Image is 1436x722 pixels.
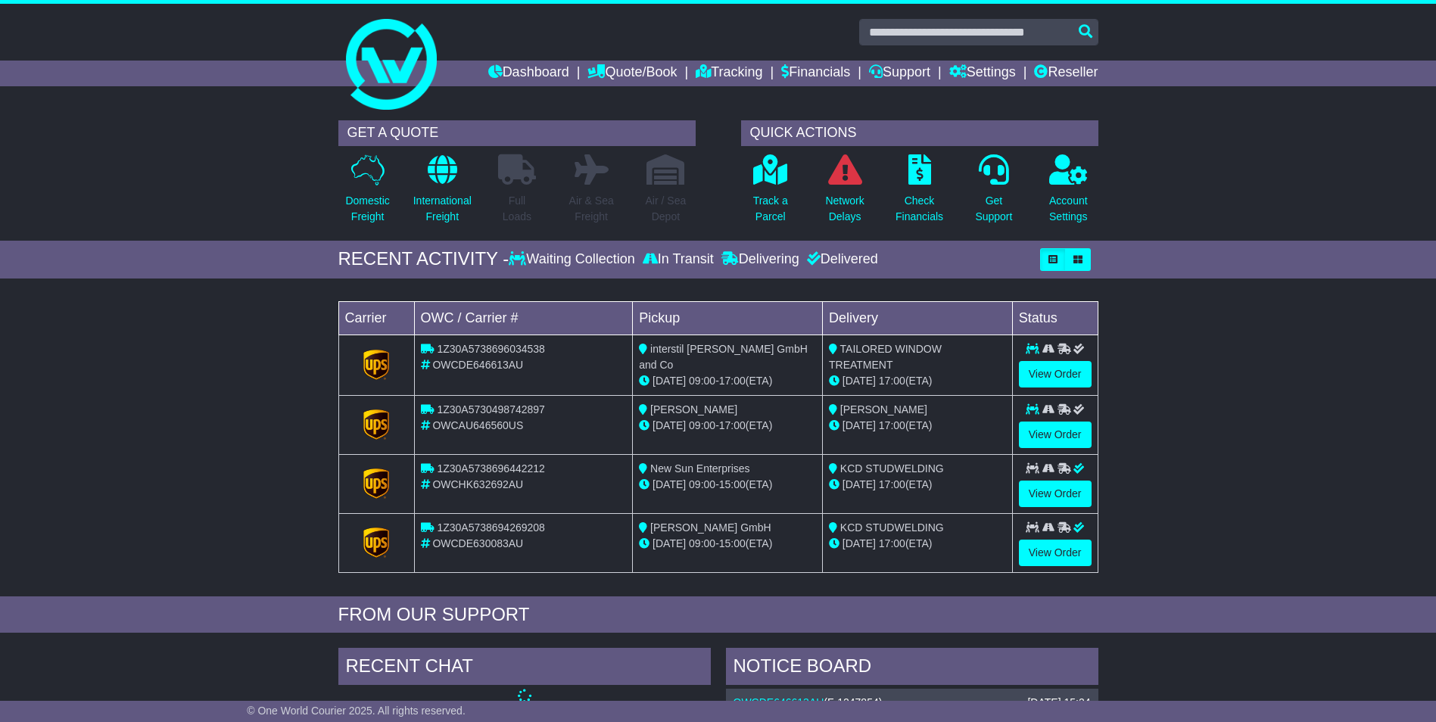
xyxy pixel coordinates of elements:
a: GetSupport [974,154,1013,233]
span: [DATE] [653,419,686,431]
img: GetCarrierServiceLogo [363,468,389,499]
div: - (ETA) [639,536,816,552]
span: KCD STUDWELDING [840,521,944,534]
p: Check Financials [896,193,943,225]
a: Financials [781,61,850,86]
div: GET A QUOTE [338,120,696,146]
a: View Order [1019,422,1092,448]
span: F-1247854 [827,696,879,708]
span: OWCAU646560US [432,419,523,431]
a: View Order [1019,540,1092,566]
a: Support [869,61,930,86]
span: [DATE] [653,478,686,490]
span: [DATE] [843,419,876,431]
span: [DATE] [843,537,876,549]
span: [DATE] [653,537,686,549]
span: [DATE] [653,375,686,387]
span: OWCDE630083AU [432,537,523,549]
div: Delivering [718,251,803,268]
img: GetCarrierServiceLogo [363,409,389,440]
span: 09:00 [689,375,715,387]
td: Carrier [338,301,414,335]
div: (ETA) [829,536,1006,552]
a: Track aParcel [752,154,789,233]
p: Account Settings [1049,193,1088,225]
span: 15:00 [719,537,746,549]
div: [DATE] 15:24 [1027,696,1090,709]
p: Air & Sea Freight [569,193,614,225]
span: 17:00 [879,419,905,431]
p: Domestic Freight [345,193,389,225]
a: View Order [1019,481,1092,507]
div: RECENT ACTIVITY - [338,248,509,270]
a: InternationalFreight [413,154,472,233]
p: Full Loads [498,193,536,225]
span: 09:00 [689,537,715,549]
a: Dashboard [488,61,569,86]
a: Quote/Book [587,61,677,86]
span: 1Z30A5738696442212 [437,462,544,475]
a: View Order [1019,361,1092,387]
p: Network Delays [825,193,864,225]
span: [PERSON_NAME] [650,403,737,415]
span: OWCHK632692AU [432,478,523,490]
span: © One World Courier 2025. All rights reserved. [247,705,466,717]
span: [PERSON_NAME] GmbH [650,521,771,534]
span: 17:00 [719,419,746,431]
a: NetworkDelays [824,154,864,233]
td: Pickup [633,301,823,335]
div: NOTICE BOARD [726,648,1098,689]
span: 1Z30A5738694269208 [437,521,544,534]
p: Get Support [975,193,1012,225]
span: 09:00 [689,419,715,431]
span: New Sun Enterprises [650,462,750,475]
span: 17:00 [879,375,905,387]
span: 1Z30A5738696034538 [437,343,544,355]
p: Air / Sea Depot [646,193,687,225]
img: GetCarrierServiceLogo [363,527,389,558]
div: Delivered [803,251,878,268]
td: Delivery [822,301,1012,335]
span: 17:00 [879,537,905,549]
a: OWCDE646613AU [734,696,824,708]
span: 17:00 [719,375,746,387]
p: Track a Parcel [753,193,788,225]
a: Tracking [696,61,762,86]
div: FROM OUR SUPPORT [338,604,1098,626]
a: Settings [949,61,1016,86]
img: GetCarrierServiceLogo [363,350,389,380]
span: [DATE] [843,375,876,387]
div: ( ) [734,696,1091,709]
div: RECENT CHAT [338,648,711,689]
div: In Transit [639,251,718,268]
span: [DATE] [843,478,876,490]
p: International Freight [413,193,472,225]
div: - (ETA) [639,477,816,493]
span: 09:00 [689,478,715,490]
span: OWCDE646613AU [432,359,523,371]
span: 17:00 [879,478,905,490]
span: 15:00 [719,478,746,490]
div: Waiting Collection [509,251,638,268]
td: Status [1012,301,1098,335]
div: (ETA) [829,477,1006,493]
a: Reseller [1034,61,1098,86]
span: KCD STUDWELDING [840,462,944,475]
div: QUICK ACTIONS [741,120,1098,146]
span: 1Z30A5730498742897 [437,403,544,415]
div: - (ETA) [639,373,816,389]
span: interstil [PERSON_NAME] GmbH and Co [639,343,808,371]
div: - (ETA) [639,418,816,434]
span: TAILORED WINDOW TREATMENT [829,343,942,371]
a: CheckFinancials [895,154,944,233]
a: AccountSettings [1048,154,1089,233]
div: (ETA) [829,418,1006,434]
a: DomesticFreight [344,154,390,233]
span: [PERSON_NAME] [840,403,927,415]
div: (ETA) [829,373,1006,389]
td: OWC / Carrier # [414,301,633,335]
